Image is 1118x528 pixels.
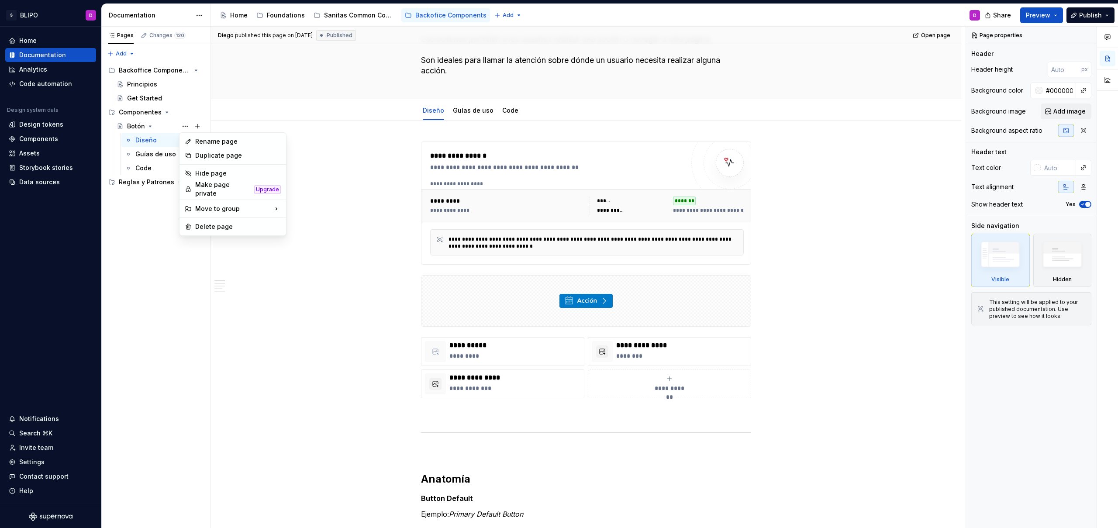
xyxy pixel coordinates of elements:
[181,202,284,216] div: Move to group
[195,151,281,160] div: Duplicate page
[195,169,281,178] div: Hide page
[195,137,281,146] div: Rename page
[254,185,281,194] div: Upgrade
[195,222,281,231] div: Delete page
[195,180,251,198] div: Make page private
